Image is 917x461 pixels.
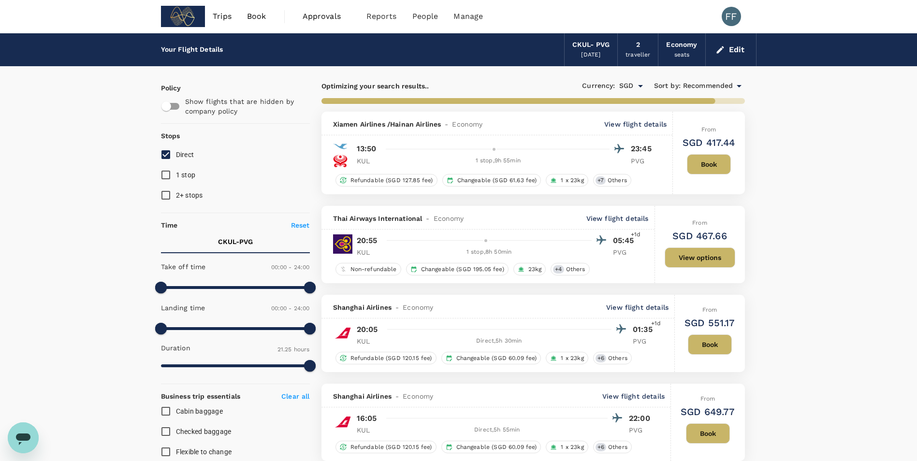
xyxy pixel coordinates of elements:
[557,443,587,451] span: 1 x 23kg
[582,81,615,91] span: Currency :
[513,263,546,275] div: 23kg
[453,11,483,22] span: Manage
[161,262,206,272] p: Take off time
[557,176,587,185] span: 1 x 23kg
[581,50,600,60] div: [DATE]
[629,425,653,435] p: PVG
[161,343,190,353] p: Duration
[672,228,727,244] h6: SGD 467.66
[281,391,309,401] p: Clear all
[546,352,588,364] div: 1 x 23kg
[586,214,649,223] p: View flight details
[303,11,351,22] span: Approvals
[333,139,348,154] img: MF
[403,303,433,312] span: Economy
[218,237,253,246] p: CKUL - PVG
[452,119,482,129] span: Economy
[686,423,730,444] button: Book
[441,441,541,453] div: Changeable (SGD 60.09 fee)
[602,391,665,401] p: View flight details
[347,176,437,185] span: Refundable (SGD 127.85 fee)
[562,265,589,274] span: Others
[161,220,178,230] p: Time
[335,174,437,187] div: Refundable (SGD 127.85 fee)
[321,81,533,91] p: Optimizing your search results..
[8,422,39,453] iframe: Button to launch messaging window
[161,6,205,27] img: Subdimension Pte Ltd
[687,154,731,174] button: Book
[335,352,437,364] div: Refundable (SGD 120.15 fee)
[631,156,655,166] p: PVG
[176,151,194,158] span: Direct
[417,265,508,274] span: Changeable (SGD 195.05 fee)
[161,44,223,55] div: Your Flight Details
[357,413,377,424] p: 16:05
[161,392,241,400] strong: Business trip essentials
[631,143,655,155] p: 23:45
[546,441,588,453] div: 1 x 23kg
[333,391,392,401] span: Shanghai Airlines
[596,354,606,362] span: + 6
[176,191,203,199] span: 2+ stops
[412,11,438,22] span: People
[665,247,735,268] button: View options
[335,263,401,275] div: Non-refundable
[613,247,637,257] p: PVG
[176,448,232,456] span: Flexible to change
[357,235,378,246] p: 20:55
[333,119,441,129] span: Xiamen Airlines / Hainan Airlines
[335,441,437,453] div: Refundable (SGD 120.15 fee)
[684,315,735,331] h6: SGD 551.17
[593,441,632,453] div: +6Others
[551,263,589,275] div: +4Others
[176,171,196,179] span: 1 stop
[333,303,392,312] span: Shanghai Airlines
[713,42,748,58] button: Edit
[387,156,610,166] div: 1 stop , 9h 55min
[347,354,436,362] span: Refundable (SGD 120.15 fee)
[593,174,631,187] div: +7Others
[452,443,541,451] span: Changeable (SGD 60.09 fee)
[271,264,310,271] span: 00:00 - 24:00
[403,391,433,401] span: Economy
[406,263,509,275] div: Changeable (SGD 195.05 fee)
[596,176,606,185] span: + 7
[651,319,661,329] span: +1d
[666,40,697,50] div: Economy
[357,247,381,257] p: KUL
[636,40,640,50] div: 2
[291,220,310,230] p: Reset
[271,305,310,312] span: 00:00 - 24:00
[442,174,541,187] div: Changeable (SGD 61.63 fee)
[633,324,657,335] p: 01:35
[387,336,612,346] div: Direct , 5h 30min
[546,174,588,187] div: 1 x 23kg
[333,154,348,168] img: HU
[654,81,681,91] span: Sort by :
[604,119,667,129] p: View flight details
[604,176,631,185] span: Others
[392,303,403,312] span: -
[702,306,717,313] span: From
[176,407,223,415] span: Cabin baggage
[161,83,170,93] p: Policy
[524,265,546,274] span: 23kg
[392,391,403,401] span: -
[701,126,716,133] span: From
[572,40,610,50] div: CKUL - PVG
[357,156,381,166] p: KUL
[674,50,690,60] div: seats
[453,176,541,185] span: Changeable (SGD 61.63 fee)
[176,428,232,435] span: Checked baggage
[387,425,608,435] div: Direct , 5h 55min
[634,79,647,93] button: Open
[185,97,303,116] p: Show flights that are hidden by company policy
[333,234,352,254] img: TG
[681,404,735,419] h6: SGD 649.77
[357,425,381,435] p: KUL
[161,303,205,313] p: Landing time
[613,235,637,246] p: 05:45
[213,11,232,22] span: Trips
[366,11,397,22] span: Reports
[347,443,436,451] span: Refundable (SGD 120.15 fee)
